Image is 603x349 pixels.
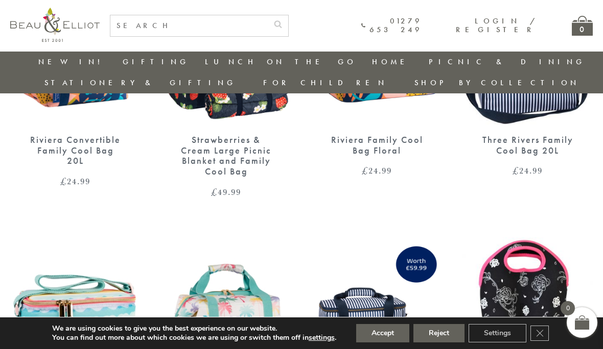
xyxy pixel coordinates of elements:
[179,135,273,177] div: Strawberries & Cream Large Picnic Blanket and Family Cool Bag
[561,301,575,315] span: 0
[52,333,336,342] p: You can find out more about which cookies we are using or switch them off in .
[362,164,392,177] bdi: 24.99
[123,57,189,67] a: Gifting
[211,186,218,198] span: £
[44,78,236,88] a: Stationery & Gifting
[456,16,536,35] a: Login / Register
[10,8,100,42] img: logo
[480,135,575,156] div: Three Rivers Family Cool Bag 20L
[110,15,268,36] input: SEARCH
[413,324,465,342] button: Reject
[513,164,519,177] span: £
[414,78,579,88] a: Shop by collection
[28,135,123,166] div: Riviera Convertible Family Cool Bag 20L
[469,324,526,342] button: Settings
[530,326,549,341] button: Close GDPR Cookie Banner
[38,57,107,67] a: New in!
[60,175,67,187] span: £
[572,16,593,36] a: 0
[361,17,423,35] a: 01279 653 249
[263,78,387,88] a: For Children
[513,164,543,177] bdi: 24.99
[372,57,413,67] a: Home
[362,164,368,177] span: £
[309,333,335,342] button: settings
[52,324,336,333] p: We are using cookies to give you the best experience on our website.
[60,175,90,187] bdi: 24.99
[211,186,241,198] bdi: 49.99
[429,57,585,67] a: Picnic & Dining
[205,57,356,67] a: Lunch On The Go
[330,135,424,156] div: Riviera Family Cool Bag Floral
[356,324,409,342] button: Accept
